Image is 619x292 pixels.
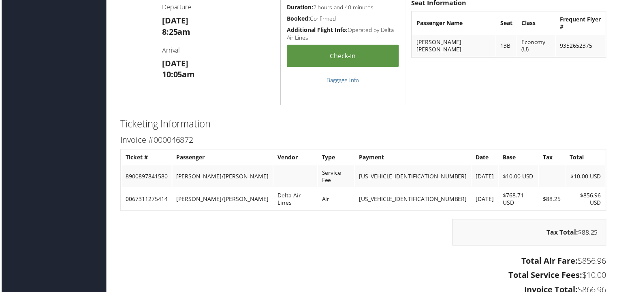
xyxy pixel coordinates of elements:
[120,135,608,146] h3: Invoice #000046872
[121,189,171,211] td: 0067311275414
[121,151,171,165] th: Ticket #
[453,220,608,247] div: $88.25
[287,15,310,22] strong: Booked:
[161,46,274,55] h4: Arrival
[273,189,317,211] td: Delta Air Lines
[318,189,354,211] td: Air
[161,69,194,80] strong: 10:05am
[567,166,607,188] td: $10.00 USD
[355,189,472,211] td: [US_VEHICLE_IDENTIFICATION_NUMBER]
[287,3,399,11] h5: 2 hours and 40 minutes
[413,12,497,34] th: Passenger Name
[497,35,518,57] td: 13B
[557,12,607,34] th: Frequent Flyer #
[473,151,499,165] th: Date
[120,271,608,282] h3: $10.00
[161,26,190,37] strong: 8:25am
[161,58,188,69] strong: [DATE]
[473,166,499,188] td: [DATE]
[355,151,472,165] th: Payment
[500,166,540,188] td: $10.00 USD
[355,166,472,188] td: [US_VEHICLE_IDENTIFICATION_NUMBER]
[327,76,359,84] a: Baggage Info
[161,2,274,11] h4: Departure
[519,35,557,57] td: Economy (U)
[120,117,608,131] h2: Ticketing Information
[540,189,566,211] td: $88.25
[540,151,566,165] th: Tax
[287,15,399,23] h5: Confirmed
[161,15,188,26] strong: [DATE]
[567,189,607,211] td: $856.96 USD
[500,189,540,211] td: $768.71 USD
[523,256,579,267] strong: Total Air Fare:
[519,12,557,34] th: Class
[318,151,354,165] th: Type
[287,45,399,67] a: Check-in
[172,151,273,165] th: Passenger
[567,151,607,165] th: Total
[172,166,273,188] td: [PERSON_NAME]/[PERSON_NAME]
[497,12,518,34] th: Seat
[273,151,317,165] th: Vendor
[473,189,499,211] td: [DATE]
[287,26,348,34] strong: Additional Flight Info:
[548,229,580,238] strong: Tax Total:
[287,3,313,11] strong: Duration:
[318,166,354,188] td: Service Fee
[172,189,273,211] td: [PERSON_NAME]/[PERSON_NAME]
[121,166,171,188] td: 8900897841580
[120,256,608,268] h3: $856.96
[413,35,497,57] td: [PERSON_NAME] [PERSON_NAME]
[500,151,540,165] th: Base
[557,35,607,57] td: 9352652375
[510,271,584,282] strong: Total Service Fees:
[287,26,399,42] h5: Operated by Delta Air Lines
